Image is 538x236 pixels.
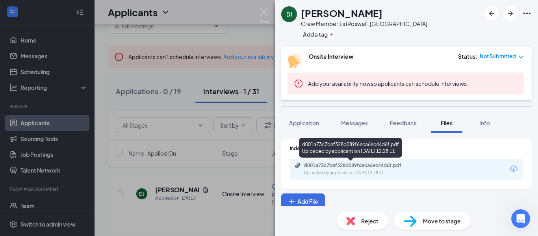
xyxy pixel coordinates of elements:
[308,80,468,87] span: so applicants can schedule interviews.
[329,32,334,37] svg: Plus
[289,119,319,126] span: Application
[301,20,427,28] div: Crew Member 1 at Roswell, [GEOGRAPHIC_DATA]
[522,9,532,18] svg: Ellipses
[479,119,490,126] span: Info
[288,197,296,205] svg: Plus
[484,6,499,20] button: ArrowLeftNew
[518,54,524,60] span: down
[301,6,382,20] h1: [PERSON_NAME]
[423,217,461,225] span: Move to stage
[309,53,353,60] b: Onsite Interview
[390,119,417,126] span: Feedback
[304,162,414,169] div: d001a73c7bef328d089f6eca6ec44d6f.pdf
[441,119,453,126] span: Files
[487,9,496,18] svg: ArrowLeftNew
[295,162,422,176] a: Paperclipd001a73c7bef328d089f6eca6ec44d6f.pdfUploaded by applicant on [DATE] 12:28:11
[509,164,518,174] svg: Download
[294,79,303,88] svg: Error
[286,10,292,18] div: DJ
[511,209,530,228] iframe: Intercom live chat
[480,52,516,60] span: Not Submitted
[506,9,515,18] svg: ArrowRight
[458,52,477,60] div: Status :
[503,6,518,20] button: ArrowRight
[301,30,336,38] button: PlusAdd a tag
[295,162,301,169] svg: Paperclip
[361,217,378,225] span: Reject
[341,119,368,126] span: Messages
[281,193,325,209] button: Add FilePlus
[308,80,371,87] button: Add your availability now
[299,138,402,158] div: d001a73c7bef328d089f6eca6ec44d6f.pdf Uploaded by applicant on [DATE] 12:28:11
[304,170,422,176] div: Uploaded by applicant on [DATE] 12:28:11
[290,145,523,152] div: Indeed Resume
